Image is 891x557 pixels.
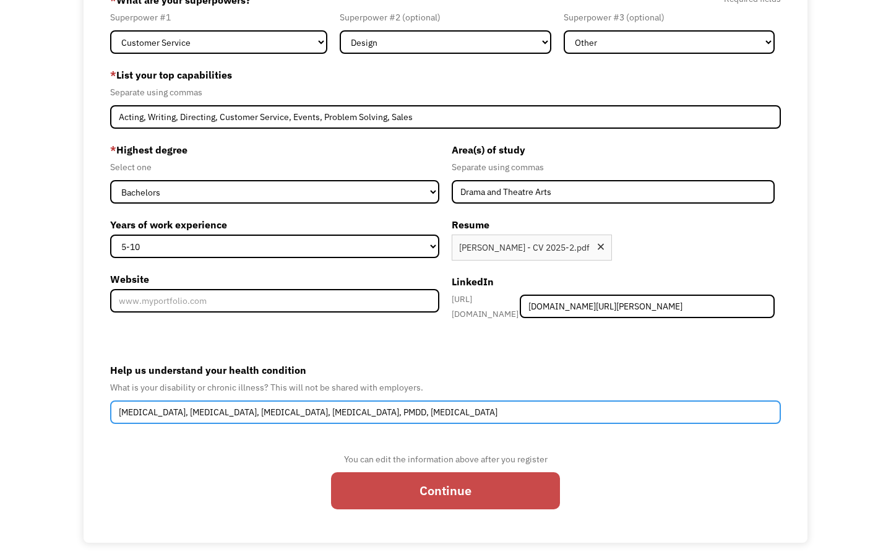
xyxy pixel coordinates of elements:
[110,10,327,25] div: Superpower #1
[331,452,560,467] div: You can edit the information above after you register
[564,10,775,25] div: Superpower #3 (optional)
[340,10,551,25] div: Superpower #2 (optional)
[452,291,520,321] div: [URL][DOMAIN_NAME]
[110,269,439,289] label: Website
[110,65,781,85] label: List your top capabilities
[110,289,439,313] input: www.myportfolio.com
[459,240,590,255] div: [PERSON_NAME] - CV 2025-2.pdf
[452,272,775,291] label: LinkedIn
[110,160,439,175] div: Select one
[452,160,775,175] div: Separate using commas
[110,85,781,100] div: Separate using commas
[596,242,606,255] div: Remove file
[452,180,775,204] input: Anthropology, Education
[110,215,439,235] label: Years of work experience
[110,140,439,160] label: Highest degree
[110,400,781,424] input: Deafness, Depression, Diabetes
[452,215,775,235] label: Resume
[110,360,781,380] label: Help us understand your health condition
[110,105,781,129] input: Videography, photography, accounting
[452,140,775,160] label: Area(s) of study
[110,380,781,395] div: What is your disability or chronic illness? This will not be shared with employers.
[331,472,560,509] input: Continue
